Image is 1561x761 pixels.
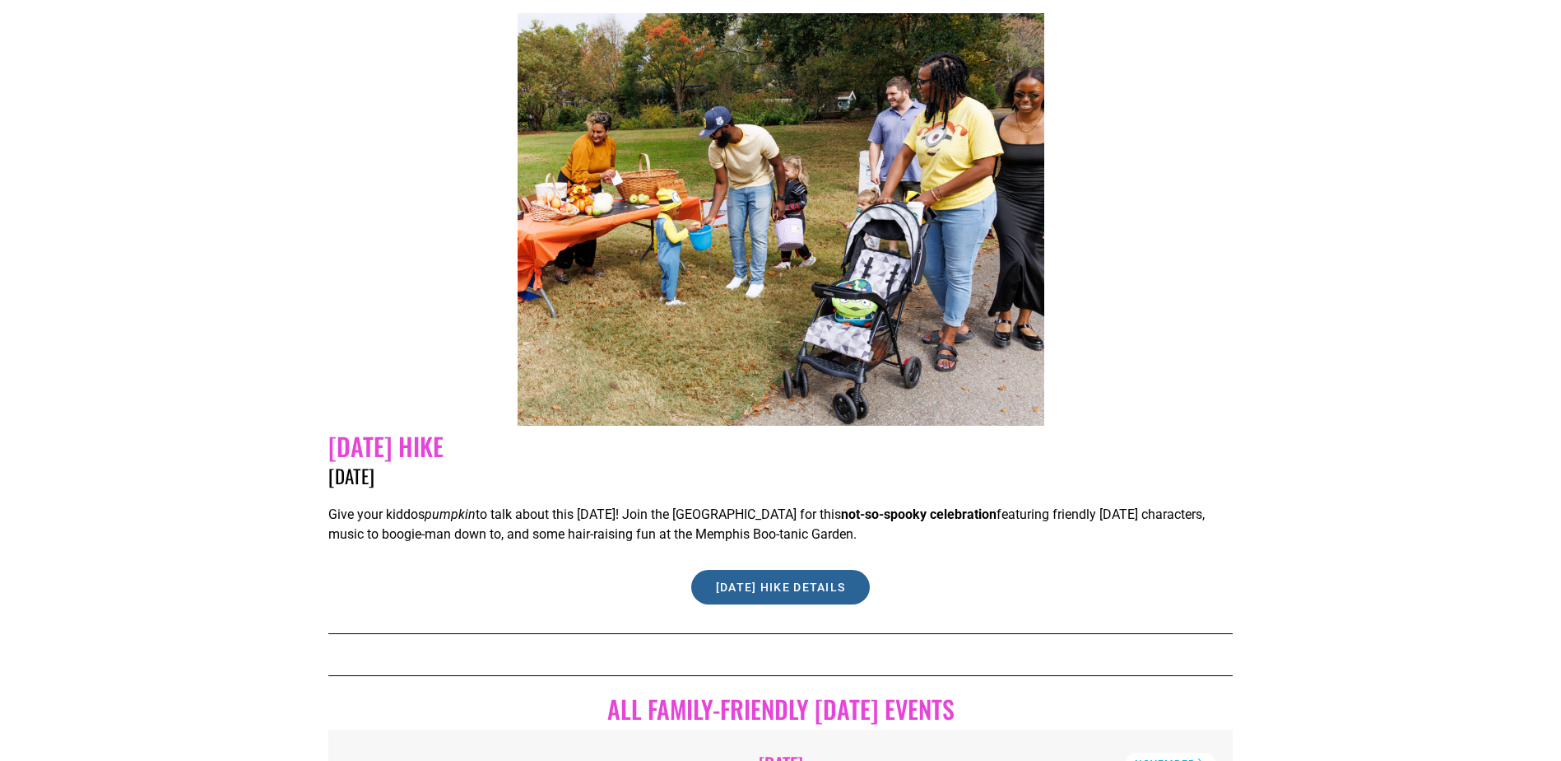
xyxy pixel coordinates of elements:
[328,694,1232,724] h2: All Family-Friendly [DATE] Events
[425,507,476,522] em: pumpkin
[716,581,846,593] span: [DATE] Hike Details
[841,507,997,522] strong: not-so-spooky celebration
[691,570,871,605] a: [DATE] Hike Details
[328,467,1232,486] h4: [DATE]
[328,505,1232,544] p: Give your kiddos to talk about this [DATE]! Join the [GEOGRAPHIC_DATA] for this featuring friendl...
[328,432,1232,461] h2: [DATE] Hike
[518,13,1044,426] img: Families gather outdoors in Memphis for a family-friendly Halloween event. Children excitedly sur...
